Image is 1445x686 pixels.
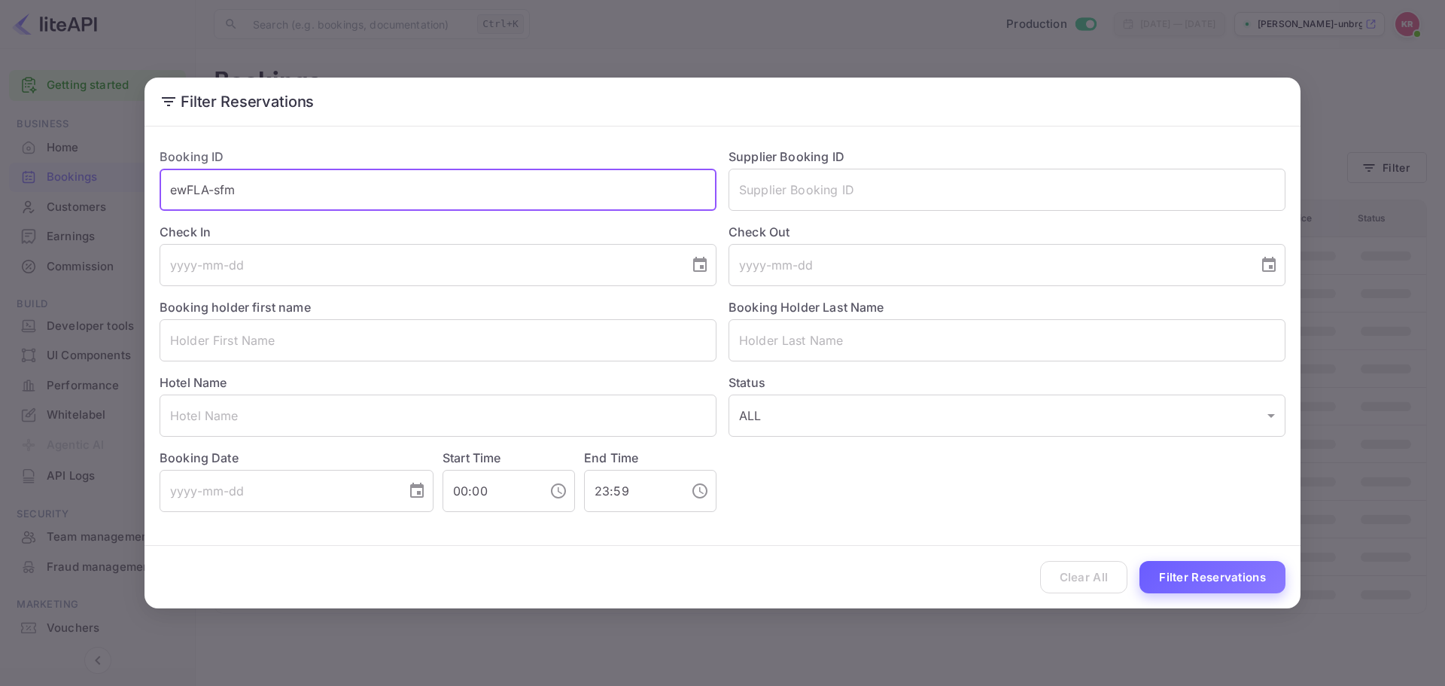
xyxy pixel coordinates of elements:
[729,244,1248,286] input: yyyy-mm-dd
[160,149,224,164] label: Booking ID
[160,300,311,315] label: Booking holder first name
[729,223,1285,241] label: Check Out
[443,450,501,465] label: Start Time
[685,250,715,280] button: Choose date
[584,450,638,465] label: End Time
[584,470,679,512] input: hh:mm
[729,395,1285,437] div: ALL
[402,476,432,506] button: Choose date
[1254,250,1284,280] button: Choose date
[443,470,537,512] input: hh:mm
[160,169,716,211] input: Booking ID
[160,319,716,361] input: Holder First Name
[729,149,844,164] label: Supplier Booking ID
[729,300,884,315] label: Booking Holder Last Name
[160,244,679,286] input: yyyy-mm-dd
[729,319,1285,361] input: Holder Last Name
[144,78,1300,126] h2: Filter Reservations
[160,223,716,241] label: Check In
[543,476,573,506] button: Choose time, selected time is 12:00 AM
[685,476,715,506] button: Choose time, selected time is 11:59 PM
[160,470,396,512] input: yyyy-mm-dd
[160,449,433,467] label: Booking Date
[160,375,227,390] label: Hotel Name
[160,395,716,437] input: Hotel Name
[729,169,1285,211] input: Supplier Booking ID
[1139,561,1285,593] button: Filter Reservations
[729,373,1285,392] label: Status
